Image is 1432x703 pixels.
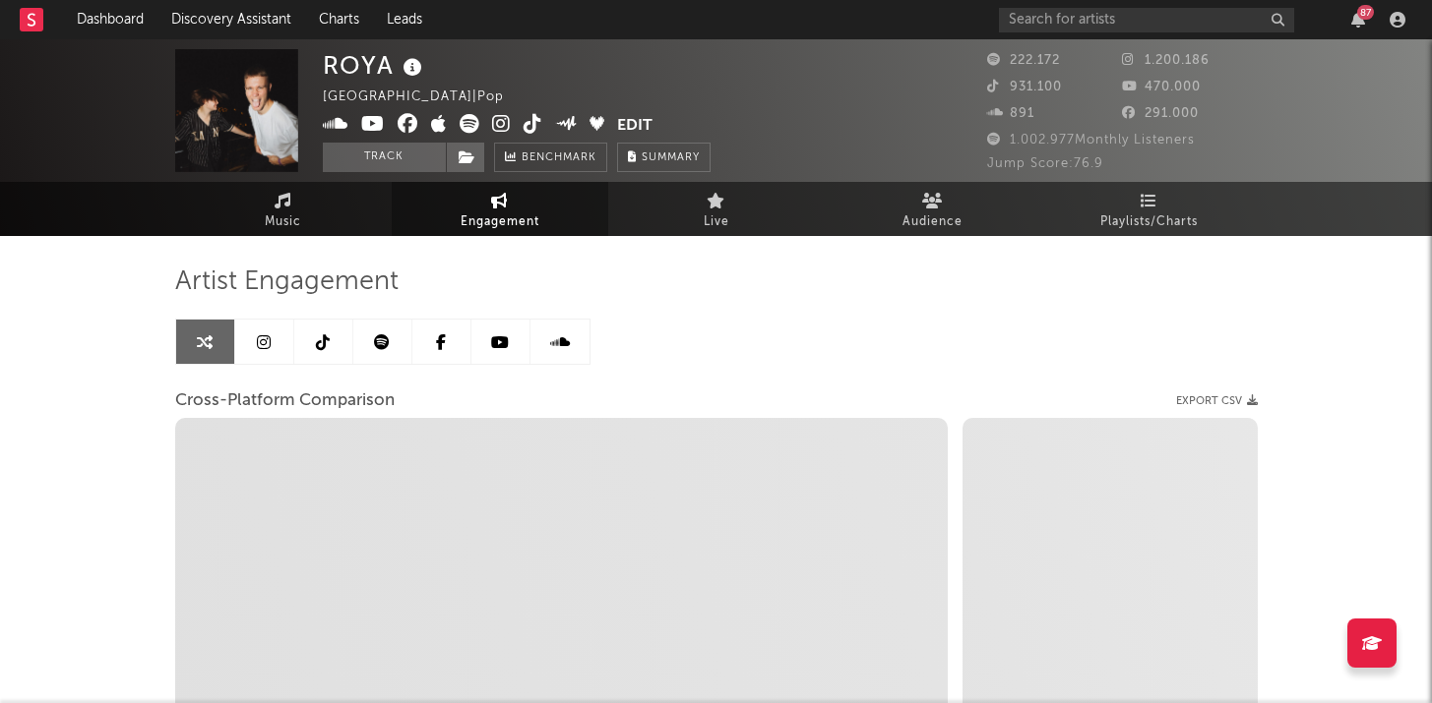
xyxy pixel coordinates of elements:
span: 1.002.977 Monthly Listeners [987,134,1195,146]
span: 470.000 [1122,81,1201,93]
span: Playlists/Charts [1100,210,1198,234]
button: Track [323,143,446,172]
span: 222.172 [987,54,1060,67]
div: ROYA [323,49,427,82]
div: 87 [1357,5,1374,20]
a: Benchmark [494,143,607,172]
button: Edit [617,114,653,139]
a: Audience [825,182,1041,236]
span: Artist Engagement [175,270,399,294]
span: 891 [987,107,1034,120]
button: 87 [1351,12,1365,28]
button: Summary [617,143,711,172]
span: 1.200.186 [1122,54,1210,67]
div: [GEOGRAPHIC_DATA] | Pop [323,86,527,109]
a: Music [175,182,392,236]
a: Live [608,182,825,236]
span: Summary [642,152,700,163]
span: Jump Score: 76.9 [987,157,1103,170]
span: Audience [903,210,963,234]
span: Music [265,210,301,234]
input: Search for artists [999,8,1294,32]
a: Playlists/Charts [1041,182,1258,236]
span: Live [704,210,729,234]
span: Engagement [461,210,539,234]
span: 291.000 [1122,107,1199,120]
span: Benchmark [522,146,596,170]
span: Cross-Platform Comparison [175,389,395,413]
button: Export CSV [1176,395,1258,407]
span: 931.100 [987,81,1062,93]
a: Engagement [392,182,608,236]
